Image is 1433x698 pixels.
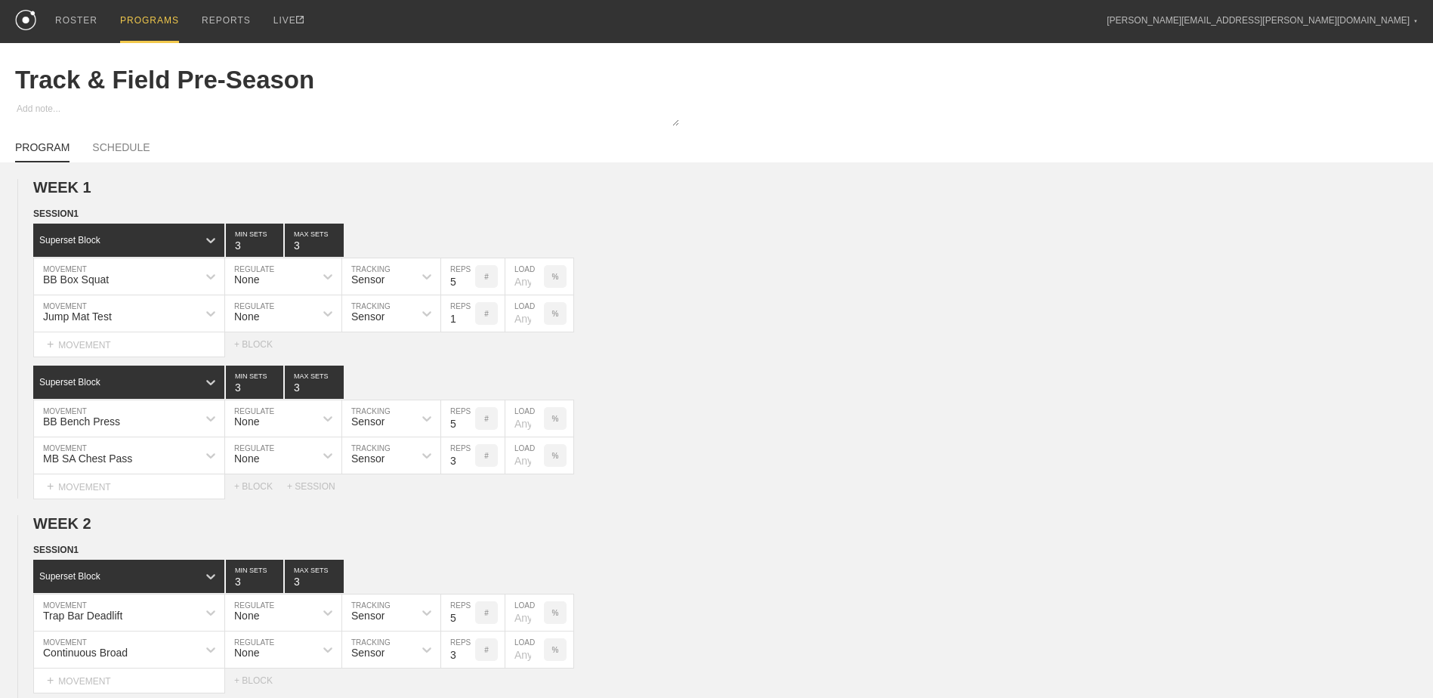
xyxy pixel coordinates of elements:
[92,141,150,161] a: SCHEDULE
[351,647,385,659] div: Sensor
[33,332,225,357] div: MOVEMENT
[505,595,544,631] input: Any
[351,610,385,622] div: Sensor
[552,273,559,281] p: %
[33,669,225,693] div: MOVEMENT
[33,208,79,219] span: SESSION 1
[484,609,489,617] p: #
[43,310,112,323] div: Jump Mat Test
[505,295,544,332] input: Any
[285,224,344,257] input: None
[484,646,489,654] p: #
[33,179,91,196] span: WEEK 1
[15,10,36,30] img: logo
[351,415,385,428] div: Sensor
[33,474,225,499] div: MOVEMENT
[47,480,54,493] span: +
[234,310,259,323] div: None
[43,415,120,428] div: BB Bench Press
[234,647,259,659] div: None
[43,610,122,622] div: Trap Bar Deadlift
[552,310,559,318] p: %
[43,452,132,465] div: MB SA Chest Pass
[505,258,544,295] input: Any
[47,338,54,351] span: +
[234,339,287,350] div: + BLOCK
[552,415,559,423] p: %
[285,560,344,593] input: None
[1357,625,1433,698] iframe: Chat Widget
[484,310,489,318] p: #
[39,571,100,582] div: Superset Block
[234,481,287,492] div: + BLOCK
[43,647,128,659] div: Continuous Broad
[43,273,109,286] div: BB Box Squat
[33,545,79,555] span: SESSION 1
[47,674,54,687] span: +
[234,452,259,465] div: None
[351,273,385,286] div: Sensor
[484,415,489,423] p: #
[234,610,259,622] div: None
[552,646,559,654] p: %
[39,377,100,388] div: Superset Block
[505,437,544,474] input: Any
[15,141,69,162] a: PROGRAM
[287,481,347,492] div: + SESSION
[1413,17,1418,26] div: ▼
[39,235,100,246] div: Superset Block
[234,675,287,686] div: + BLOCK
[33,515,91,532] span: WEEK 2
[552,452,559,460] p: %
[552,609,559,617] p: %
[484,273,489,281] p: #
[234,273,259,286] div: None
[285,366,344,399] input: None
[484,452,489,460] p: #
[351,310,385,323] div: Sensor
[234,415,259,428] div: None
[505,400,544,437] input: Any
[505,632,544,668] input: Any
[351,452,385,465] div: Sensor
